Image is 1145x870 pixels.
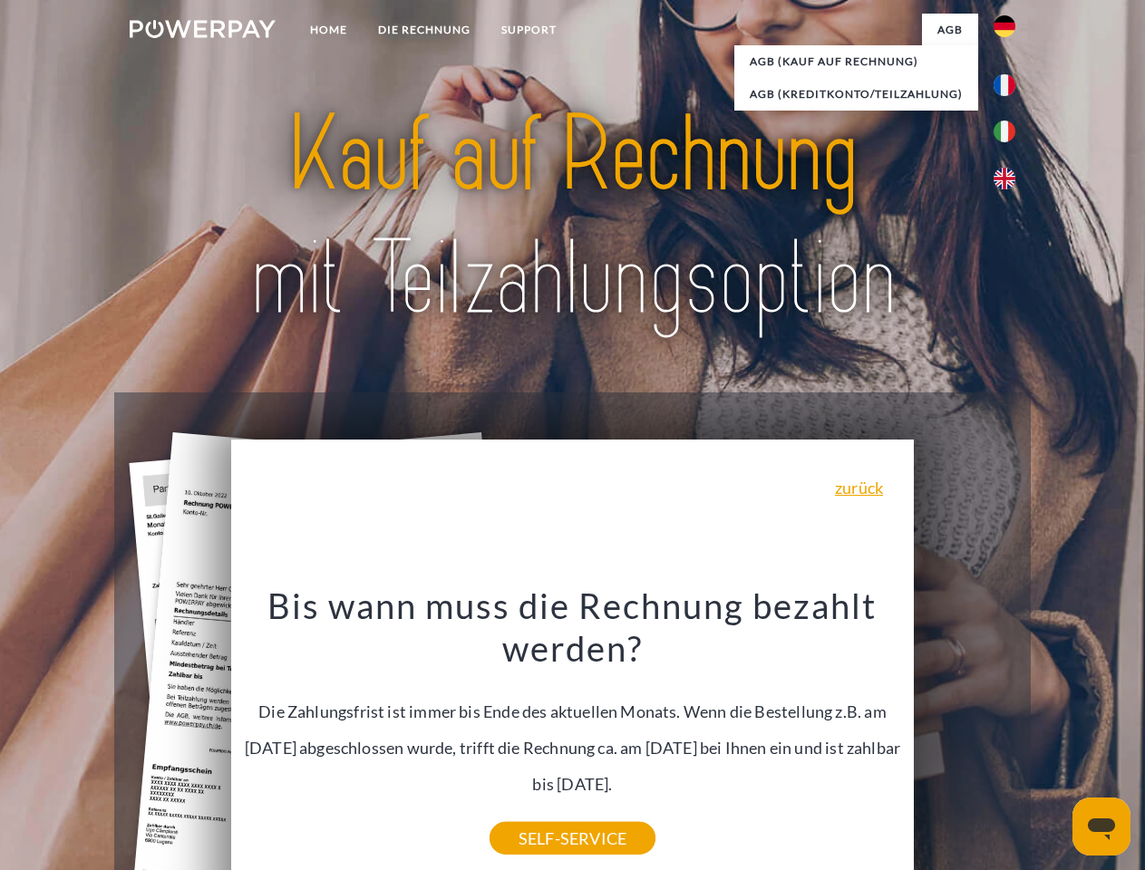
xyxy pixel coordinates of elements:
[486,14,572,46] a: SUPPORT
[363,14,486,46] a: DIE RECHNUNG
[1072,797,1130,855] iframe: Schaltfläche zum Öffnen des Messaging-Fensters
[734,78,978,111] a: AGB (Kreditkonto/Teilzahlung)
[994,168,1015,189] img: en
[922,14,978,46] a: agb
[994,74,1015,96] img: fr
[130,20,276,38] img: logo-powerpay-white.svg
[295,14,363,46] a: Home
[835,479,883,496] a: zurück
[490,822,655,855] a: SELF-SERVICE
[242,584,904,838] div: Die Zahlungsfrist ist immer bis Ende des aktuellen Monats. Wenn die Bestellung z.B. am [DATE] abg...
[994,15,1015,37] img: de
[173,87,972,347] img: title-powerpay_de.svg
[994,121,1015,142] img: it
[242,584,904,671] h3: Bis wann muss die Rechnung bezahlt werden?
[734,45,978,78] a: AGB (Kauf auf Rechnung)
